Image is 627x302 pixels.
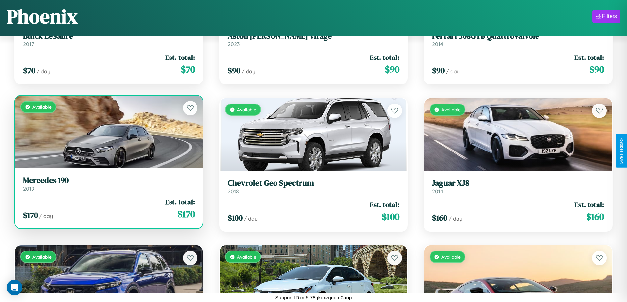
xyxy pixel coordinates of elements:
[432,178,604,195] a: Jaguar XJ82014
[385,63,399,76] span: $ 90
[32,104,52,110] span: Available
[242,68,255,75] span: / day
[382,210,399,223] span: $ 100
[23,32,195,48] a: Buick LeSabre2017
[7,280,22,295] div: Open Intercom Messenger
[432,32,604,48] a: Ferrari 308GTB Quattrovalvole2014
[228,32,400,48] a: Aston [PERSON_NAME] Virage2023
[237,254,256,260] span: Available
[574,53,604,62] span: Est. total:
[23,176,195,192] a: Mercedes 1902019
[619,138,624,164] div: Give Feedback
[181,63,195,76] span: $ 70
[370,200,399,209] span: Est. total:
[602,13,617,20] div: Filters
[432,212,447,223] span: $ 160
[432,32,604,41] h3: Ferrari 308GTB Quattrovalvole
[165,197,195,207] span: Est. total:
[177,207,195,221] span: $ 170
[441,107,461,112] span: Available
[228,32,400,41] h3: Aston [PERSON_NAME] Virage
[432,188,443,195] span: 2014
[228,65,240,76] span: $ 90
[589,63,604,76] span: $ 90
[32,254,52,260] span: Available
[432,65,445,76] span: $ 90
[441,254,461,260] span: Available
[23,210,38,221] span: $ 170
[586,210,604,223] span: $ 160
[7,3,78,30] h1: Phoenix
[275,293,352,302] p: Support ID: mf5t78gkqxzquqm0aop
[228,178,400,188] h3: Chevrolet Geo Spectrum
[228,188,239,195] span: 2018
[446,68,460,75] span: / day
[432,178,604,188] h3: Jaguar XJ8
[237,107,256,112] span: Available
[432,41,443,47] span: 2014
[23,41,34,47] span: 2017
[228,178,400,195] a: Chevrolet Geo Spectrum2018
[592,10,620,23] button: Filters
[244,215,258,222] span: / day
[449,215,462,222] span: / day
[37,68,50,75] span: / day
[39,213,53,219] span: / day
[228,41,240,47] span: 2023
[23,65,35,76] span: $ 70
[574,200,604,209] span: Est. total:
[370,53,399,62] span: Est. total:
[228,212,243,223] span: $ 100
[165,53,195,62] span: Est. total:
[23,176,195,185] h3: Mercedes 190
[23,185,34,192] span: 2019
